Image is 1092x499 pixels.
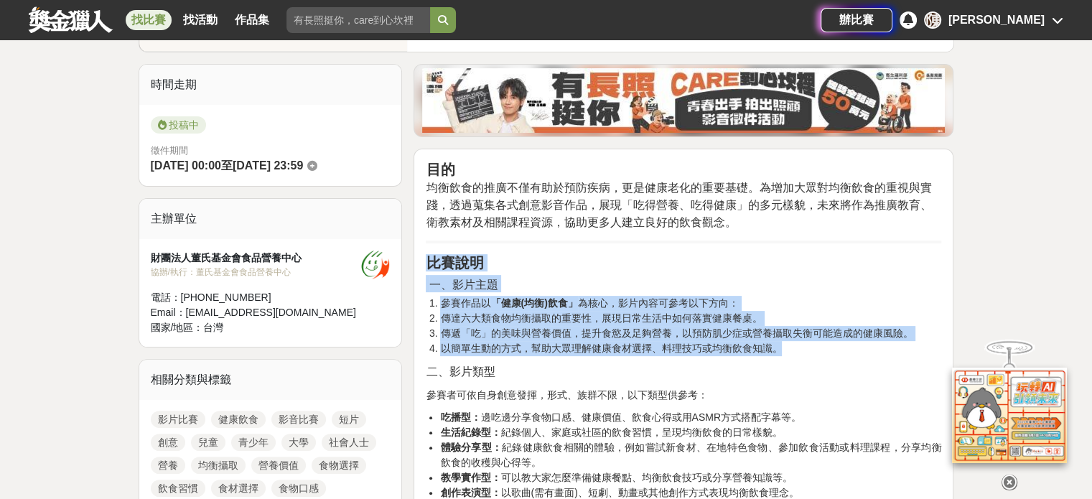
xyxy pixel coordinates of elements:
strong: 體驗分享型： [440,442,502,453]
strong: 吃播型： [440,411,480,423]
li: 傳遞「吃」的美味與營養價值，提升食慾及足夠營養，以預防肌少症或營養攝取失衡可能造成的健康風險。 [440,326,941,341]
a: 健康飲食 [211,411,266,428]
span: 均衡飲食的推廣不僅有助於預防疾病，更是健康老化的重要基礎。為增加大眾對均衡飲食的重視與實踐，透過蒐集各式創意影音作品，展現「吃得營養、吃得健康」的多元樣貌，未來將作為推廣教育、衛教素材及相關課程... [426,182,931,228]
span: 台灣 [203,322,223,333]
li: 可以教大家怎麼準備健康餐點、均衡飲食技巧或分享營養知識等。 [440,470,941,485]
a: 社會人士 [322,434,376,451]
strong: 創作表演型： [440,487,500,498]
strong: 教學實作型： [440,472,500,483]
a: 大學 [281,434,316,451]
span: 徵件期間 [151,145,188,156]
div: 電話： [PHONE_NUMBER] [151,290,362,305]
a: 食物口感 [271,480,326,497]
p: 參賽者可依自身創意發揮，形式、族群不限，以下類型供參考： [426,388,941,403]
a: 飲食習慣 [151,480,205,497]
li: 傳達六大類食物均衡攝取的重要性，展現日常生活中如何落實健康餐桌。 [440,311,941,326]
a: 食物選擇 [312,457,366,474]
span: 國家/地區： [151,322,204,333]
a: 辦比賽 [821,8,892,32]
li: 以簡單生動的方式，幫助大眾理解健康食材選擇、料理技巧或均衡飲食知識。 [440,341,941,356]
a: 影音比賽 [271,411,326,428]
a: 找活動 [177,10,223,30]
a: 營養 [151,457,185,474]
li: 參賽作品以 為核心，影片內容可參考以下方向： [440,296,941,311]
img: 35ad34ac-3361-4bcf-919e-8d747461931d.jpg [422,68,945,133]
div: [PERSON_NAME] [948,11,1045,29]
div: 協辦/執行： 董氏基金會食品營養中心 [151,266,362,279]
a: 短片 [332,411,366,428]
span: 至 [221,159,233,172]
a: 均衡攝取 [191,457,246,474]
div: 相關分類與標籤 [139,360,402,400]
li: 紀錄個人、家庭或社區的飲食習慣，呈現均衡飲食的日常樣貌。 [440,425,941,440]
li: 紀錄健康飲食相關的體驗，例如嘗試新食材、在地特色食物、參加飲食活動或料理課程，分享均衡飲食的收穫與心得等。 [440,440,941,470]
a: 食材選擇 [211,480,266,497]
strong: 生活紀錄型： [440,426,500,438]
div: 時間走期 [139,65,402,105]
a: 營養價值 [251,457,306,474]
input: 有長照挺你，care到心坎裡！青春出手，拍出照顧 影音徵件活動 [286,7,430,33]
span: [DATE] 00:00 [151,159,221,172]
div: 主辦單位 [139,199,402,239]
a: 創意 [151,434,185,451]
div: 陳 [924,11,941,29]
a: 作品集 [229,10,275,30]
a: 青少年 [231,434,276,451]
li: 邊吃邊分享食物口感、健康價值、飲食心得或用ASMR方式搭配字幕等。 [440,410,941,425]
span: 投稿中 [151,116,206,134]
span: [DATE] 23:59 [233,159,303,172]
img: d2146d9a-e6f6-4337-9592-8cefde37ba6b.png [952,368,1067,463]
a: 兒童 [191,434,225,451]
strong: 「健康(均衡)飲食」 [490,297,577,309]
div: 財團法人董氏基金會食品營養中心 [151,251,362,266]
a: 找比賽 [126,10,172,30]
span: 一、影片主題 [426,279,498,291]
div: Email： [EMAIL_ADDRESS][DOMAIN_NAME] [151,305,362,320]
strong: 目的 [426,162,454,177]
span: 二、影片類型 [426,365,495,378]
strong: 比賽說明 [426,255,483,271]
a: 影片比賽 [151,411,205,428]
